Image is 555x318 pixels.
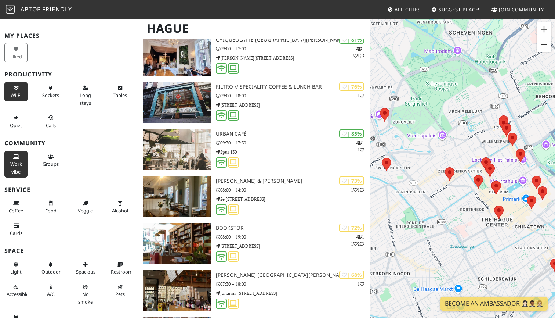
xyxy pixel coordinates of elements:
button: Sockets [39,82,62,101]
h3: Service [4,186,134,193]
p: 08:00 – 14:00 [216,186,370,193]
div: | 68% [339,271,364,279]
span: Long stays [80,92,91,106]
span: Natural light [10,268,22,275]
img: LaptopFriendly [6,5,15,14]
div: | 85% [339,129,364,138]
button: A/C [39,281,62,300]
button: Long stays [74,82,97,109]
h3: [PERSON_NAME] & [PERSON_NAME] [216,178,370,184]
span: Join Community [499,6,544,13]
p: [STREET_ADDRESS] [216,101,370,108]
a: All Cities [384,3,424,16]
button: Spacious [74,258,97,278]
h3: Urban Café [216,131,370,137]
span: Quiet [10,122,22,129]
h3: Community [4,140,134,147]
button: Calls [39,112,62,131]
span: Accessible [7,291,29,297]
p: 07:30 – 18:00 [216,281,370,287]
h3: Filtro // Speciality Coffee & Lunch Bar [216,84,370,90]
span: Laptop [17,5,41,13]
div: | 76% [339,82,364,91]
a: Chiqueolatte Den Haag | 81% 111 Chiqueolatte [GEOGRAPHIC_DATA][PERSON_NAME] 09:00 – 17:00 [PERSON... [139,35,370,76]
img: Urban Café [143,129,211,170]
a: LaptopFriendly LaptopFriendly [6,3,72,16]
p: Spui 130 [216,149,370,156]
div: | 72% [339,224,364,232]
button: Groups [39,151,62,170]
span: All Cities [395,6,421,13]
button: Wi-Fi [4,82,28,101]
span: Friendly [42,5,72,13]
button: No smoke [74,281,97,308]
p: 1 [358,281,364,287]
img: Bookstor [143,223,211,264]
button: Work vibe [4,151,28,178]
button: Zoom in [537,22,551,37]
span: Spacious [76,268,95,275]
a: Suggest Places [428,3,484,16]
span: Credit cards [10,230,22,236]
span: Air conditioned [47,291,55,297]
p: 08:00 – 19:00 [216,233,370,240]
h3: Bookstor [216,225,370,231]
button: Alcohol [109,197,132,217]
span: Outdoor area [41,268,61,275]
p: 09:30 – 17:30 [216,139,370,146]
button: Light [4,258,28,278]
img: Michel Boulangerie & Patisserie [143,176,211,217]
span: Video/audio calls [46,122,56,129]
button: Veggie [74,197,97,217]
a: Michel Boulangerie & Patisserie | 73% 11 [PERSON_NAME] & [PERSON_NAME] 08:00 – 14:00 2e [STREET_A... [139,176,370,217]
a: Join Community [489,3,547,16]
h3: My Places [4,32,134,39]
span: Alcohol [112,207,128,214]
button: Outdoor [39,258,62,278]
img: STACH Den Haag [143,270,211,311]
a: Filtro // Speciality Coffee & Lunch Bar | 76% 1 Filtro // Speciality Coffee & Lunch Bar 09:00 – 1... [139,82,370,123]
p: 2e [STREET_ADDRESS] [216,196,370,203]
button: Coffee [4,197,28,217]
p: Johanna [STREET_ADDRESS] [216,290,370,297]
p: 1 1 2 [351,233,364,247]
span: Coffee [9,207,23,214]
button: Food [39,197,62,217]
span: Veggie [78,207,93,214]
a: Urban Café | 85% 11 Urban Café 09:30 – 17:30 Spui 130 [139,129,370,170]
h1: Hague [141,18,369,39]
p: 09:00 – 18:00 [216,92,370,99]
div: | 73% [339,176,364,185]
button: Restroom [109,258,132,278]
img: Chiqueolatte Den Haag [143,35,211,76]
span: People working [10,161,22,175]
button: Pets [109,281,132,300]
span: Food [45,207,57,214]
h3: [PERSON_NAME] [GEOGRAPHIC_DATA][PERSON_NAME] [216,272,370,278]
span: Work-friendly tables [113,92,127,99]
h3: Space [4,247,134,254]
span: Power sockets [42,92,59,99]
button: Zoom out [537,37,551,52]
span: Smoke free [78,291,93,305]
span: Pet friendly [115,291,125,297]
p: [PERSON_NAME][STREET_ADDRESS] [216,54,370,61]
button: Cards [4,219,28,239]
a: Bookstor | 72% 112 Bookstor 08:00 – 19:00 [STREET_ADDRESS] [139,223,370,264]
span: Group tables [43,161,59,167]
p: 1 [358,92,364,99]
a: STACH Den Haag | 68% 1 [PERSON_NAME] [GEOGRAPHIC_DATA][PERSON_NAME] 07:30 – 18:00 Johanna [STREET... [139,270,370,311]
span: Stable Wi-Fi [11,92,21,99]
button: Accessible [4,281,28,300]
p: 1 1 [351,186,364,193]
p: 1 1 [356,139,364,153]
span: Restroom [111,268,133,275]
p: [STREET_ADDRESS] [216,243,370,250]
h3: Productivity [4,71,134,78]
button: Quiet [4,112,28,131]
img: Filtro // Speciality Coffee & Lunch Bar [143,82,211,123]
button: Tables [109,82,132,101]
span: Suggest Places [439,6,481,13]
p: 1 1 1 [351,45,364,59]
p: 09:00 – 17:00 [216,45,370,52]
